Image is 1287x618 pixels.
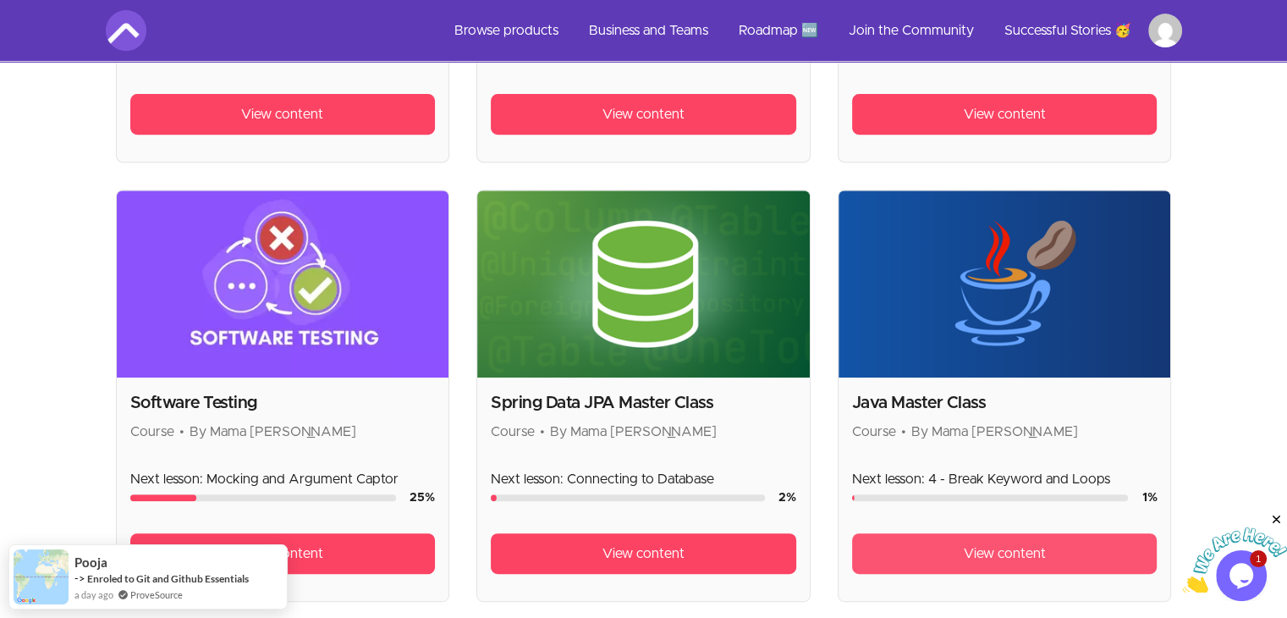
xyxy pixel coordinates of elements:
div: Course progress [491,494,765,501]
span: • [179,425,184,439]
span: a day ago [74,588,113,602]
img: provesource social proof notification image [14,549,69,604]
span: View content [241,544,323,564]
span: Pooja [74,555,107,570]
a: Successful Stories 🥳 [991,10,1145,51]
h2: Java Master Class [852,391,1158,415]
span: View content [964,104,1046,124]
img: Product image for Spring Data JPA Master Class [477,190,810,378]
iframe: chat widget [1182,512,1287,593]
a: Business and Teams [575,10,722,51]
a: View content [852,533,1158,574]
p: Next lesson: Connecting to Database [491,469,796,489]
span: • [901,425,906,439]
a: ProveSource [130,588,183,602]
a: View content [491,533,796,574]
a: View content [130,533,436,574]
p: Next lesson: 4 - Break Keyword and Loops [852,469,1158,489]
span: View content [602,544,685,564]
span: View content [602,104,685,124]
a: View content [491,94,796,135]
div: Course progress [852,494,1129,501]
span: By Mama [PERSON_NAME] [190,425,356,439]
span: By Mama [PERSON_NAME] [911,425,1078,439]
a: Roadmap 🆕 [725,10,832,51]
span: By Mama [PERSON_NAME] [550,425,717,439]
span: View content [241,104,323,124]
span: 2 % [778,492,796,504]
div: Course progress [130,494,397,501]
span: 1 % [1141,492,1157,504]
span: Course [491,425,535,439]
span: • [540,425,545,439]
h2: Software Testing [130,391,436,415]
span: View content [964,544,1046,564]
a: Join the Community [835,10,987,51]
span: 95 % [771,52,796,64]
a: Enroled to Git and Github Essentials [87,572,249,585]
a: View content [852,94,1158,135]
h2: Spring Data JPA Master Class [491,391,796,415]
p: Next lesson: Mocking and Argument Captor [130,469,436,489]
span: 97 % [410,52,435,64]
span: 25 % [410,492,435,504]
span: 83 % [1131,52,1157,64]
span: -> [74,571,85,585]
img: Amigoscode logo [106,10,146,51]
span: Course [852,425,896,439]
a: Browse products [441,10,572,51]
img: Product image for Java Master Class [839,190,1171,378]
img: Profile image for Jean-Christophe Gabriel Robert CHEVALLIER [1148,14,1182,47]
nav: Main [441,10,1182,51]
span: Course [130,425,174,439]
a: View content [130,94,436,135]
img: Product image for Software Testing [117,190,449,378]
